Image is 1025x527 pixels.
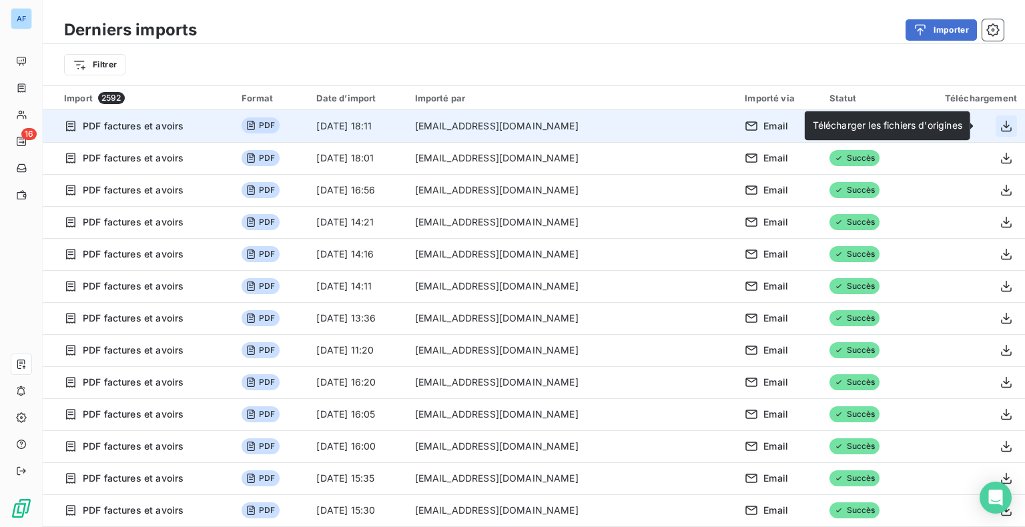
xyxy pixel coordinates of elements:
td: [EMAIL_ADDRESS][DOMAIN_NAME] [407,142,737,174]
span: Email [763,472,788,485]
span: Email [763,183,788,197]
span: PDF [242,406,279,422]
span: PDF [242,310,279,326]
div: Open Intercom Messenger [980,482,1012,514]
h3: Derniers imports [64,18,197,42]
span: Email [763,312,788,325]
td: [DATE] 11:20 [308,334,406,366]
span: PDF [242,278,279,294]
span: Succès [829,278,880,294]
span: PDF factures et avoirs [83,247,184,261]
td: [DATE] 14:21 [308,206,406,238]
td: [EMAIL_ADDRESS][DOMAIN_NAME] [407,110,737,142]
span: Succès [829,438,880,454]
span: Email [763,151,788,165]
div: Date d’import [316,93,398,103]
span: Succès [829,502,880,518]
span: PDF factures et avoirs [83,504,184,517]
span: 2592 [98,92,125,104]
td: [DATE] 13:36 [308,302,406,334]
td: [EMAIL_ADDRESS][DOMAIN_NAME] [407,302,737,334]
span: Succès [829,310,880,326]
span: PDF [242,342,279,358]
span: PDF factures et avoirs [83,119,184,133]
span: 16 [21,128,37,140]
div: Import [64,92,226,104]
td: [EMAIL_ADDRESS][DOMAIN_NAME] [407,398,737,430]
td: [DATE] 15:30 [308,494,406,526]
td: [EMAIL_ADDRESS][DOMAIN_NAME] [407,462,737,494]
span: Email [763,280,788,293]
span: Email [763,119,788,133]
img: Logo LeanPay [11,498,32,519]
span: PDF [242,374,279,390]
td: [EMAIL_ADDRESS][DOMAIN_NAME] [407,174,737,206]
span: Succès [829,246,880,262]
td: [DATE] 16:05 [308,398,406,430]
span: Télécharger les fichiers d'origines [813,119,962,131]
td: [EMAIL_ADDRESS][DOMAIN_NAME] [407,366,737,398]
span: Email [763,408,788,421]
button: Filtrer [64,54,125,75]
td: [DATE] 14:11 [308,270,406,302]
span: Email [763,440,788,453]
span: PDF factures et avoirs [83,280,184,293]
span: PDF factures et avoirs [83,183,184,197]
span: Succès [829,470,880,486]
span: PDF [242,502,279,518]
td: [DATE] 18:11 [308,110,406,142]
td: [EMAIL_ADDRESS][DOMAIN_NAME] [407,494,737,526]
span: PDF [242,470,279,486]
span: PDF [242,182,279,198]
span: Email [763,215,788,229]
td: [EMAIL_ADDRESS][DOMAIN_NAME] [407,238,737,270]
td: [EMAIL_ADDRESS][DOMAIN_NAME] [407,206,737,238]
div: Format [242,93,300,103]
span: Email [763,247,788,261]
td: [DATE] 15:35 [308,462,406,494]
span: PDF [242,246,279,262]
td: [DATE] 16:00 [308,430,406,462]
span: PDF factures et avoirs [83,215,184,229]
span: Email [763,376,788,389]
td: [EMAIL_ADDRESS][DOMAIN_NAME] [407,334,737,366]
span: PDF factures et avoirs [83,376,184,389]
span: PDF factures et avoirs [83,151,184,165]
span: PDF [242,438,279,454]
span: PDF [242,117,279,133]
div: Importé par [415,93,729,103]
span: PDF factures et avoirs [83,312,184,325]
td: [DATE] 14:16 [308,238,406,270]
td: [DATE] 16:20 [308,366,406,398]
span: PDF factures et avoirs [83,344,184,357]
div: Statut [829,93,904,103]
div: Importé via [745,93,813,103]
span: Succès [829,214,880,230]
span: PDF [242,150,279,166]
span: Succès [829,374,880,390]
td: [EMAIL_ADDRESS][DOMAIN_NAME] [407,430,737,462]
td: [DATE] 18:01 [308,142,406,174]
button: Importer [906,19,977,41]
span: Succès [829,150,880,166]
span: Email [763,344,788,357]
span: Succès [829,342,880,358]
span: PDF factures et avoirs [83,472,184,485]
span: PDF factures et avoirs [83,408,184,421]
td: [DATE] 16:56 [308,174,406,206]
span: Succès [829,406,880,422]
span: PDF factures et avoirs [83,440,184,453]
td: [EMAIL_ADDRESS][DOMAIN_NAME] [407,270,737,302]
div: Téléchargement [920,93,1017,103]
span: PDF [242,214,279,230]
span: Email [763,504,788,517]
span: Succès [829,182,880,198]
div: AF [11,8,32,29]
